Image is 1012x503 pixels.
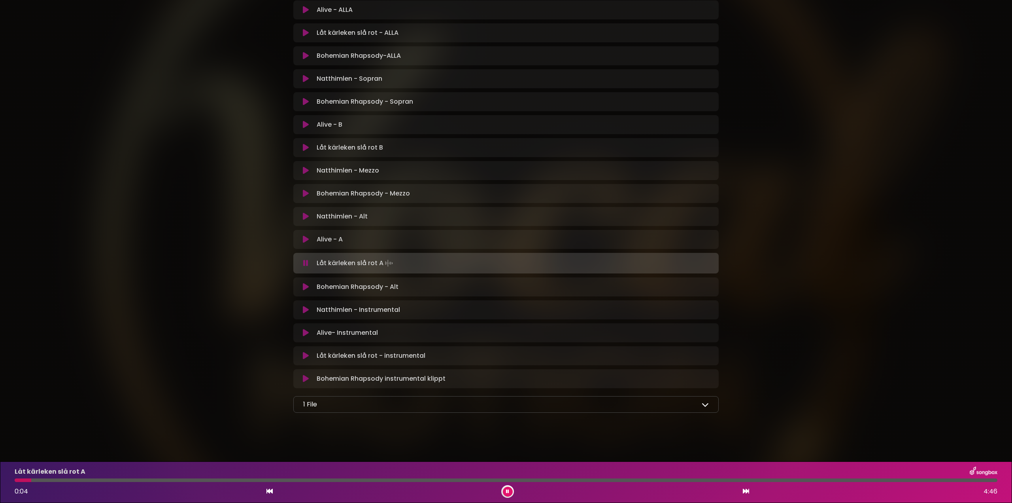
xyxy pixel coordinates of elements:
[383,258,395,269] img: waveform4.gif
[317,282,398,292] p: Bohemian Rhapsody - Alt
[317,97,413,106] p: Bohemian Rhapsody - Sopran
[317,74,382,84] p: Natthimlen - Sopran
[317,189,410,198] p: Bohemian Rhapsody - Mezzo
[317,143,383,152] p: Låt kärleken slå rot B
[317,5,353,15] p: Alive - ALLA
[317,51,401,61] p: Bohemian Rhapsody-ALLA
[317,212,368,221] p: Natthimlen - Alt
[303,400,317,409] p: 1 File
[317,374,446,383] p: Bohemian Rhapsody instrumental klippt
[317,28,398,38] p: Låt kärleken slå rot - ALLA
[317,305,400,315] p: Natthimlen - Instrumental
[317,235,343,244] p: Alive - A
[317,258,395,269] p: Låt kärleken slå rot A
[317,328,378,338] p: Alive- Instrumental
[317,166,379,175] p: Natthimlen - Mezzo
[317,120,342,129] p: Alive - B
[317,351,425,361] p: Låt kärleken slå rot - instrumental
